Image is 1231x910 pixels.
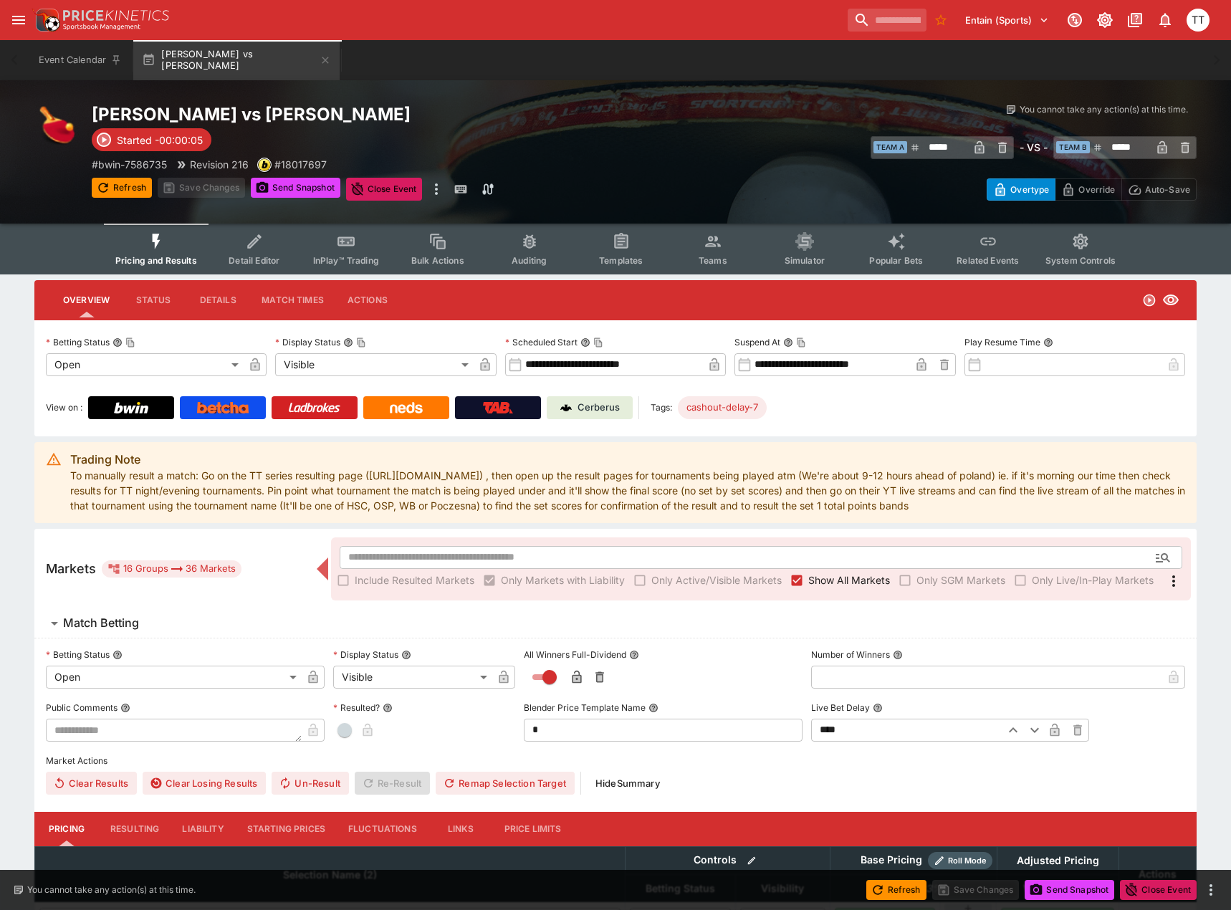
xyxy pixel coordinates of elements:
[501,573,625,588] span: Only Markets with Liability
[46,560,96,577] h5: Markets
[873,703,883,713] button: Live Bet Delay
[560,402,572,413] img: Cerberus
[275,353,473,376] div: Visible
[120,703,130,713] button: Public Comments
[428,178,445,201] button: more
[1150,545,1176,570] button: Open
[46,750,1185,772] label: Market Actions
[869,255,923,266] span: Popular Bets
[678,396,767,419] div: Betting Target: cerberus
[1121,178,1197,201] button: Auto-Save
[742,851,761,870] button: Bulk edit
[1055,178,1121,201] button: Override
[46,701,118,714] p: Public Comments
[63,10,169,21] img: PriceKinetics
[171,812,235,846] button: Liability
[1025,880,1114,900] button: Send Snapshot
[1120,880,1197,900] button: Close Event
[52,283,121,317] button: Overview
[346,178,423,201] button: Close Event
[34,812,99,846] button: Pricing
[699,255,727,266] span: Teams
[997,846,1119,874] th: Adjusted Pricing
[32,6,60,34] img: PriceKinetics Logo
[1010,182,1049,197] p: Overtype
[63,616,139,631] h6: Match Betting
[796,337,806,348] button: Copy To Clipboard
[678,401,767,415] span: cashout-delay-7
[34,103,80,149] img: table_tennis.png
[99,812,171,846] button: Resulting
[92,157,167,172] p: Copy To Clipboard
[272,772,348,795] span: Un-Result
[186,283,250,317] button: Details
[133,40,340,80] button: [PERSON_NAME] vs [PERSON_NAME]
[356,337,366,348] button: Copy To Clipboard
[987,178,1197,201] div: Start From
[6,7,32,33] button: open drawer
[866,880,926,900] button: Refresh
[390,402,422,413] img: Neds
[46,353,244,376] div: Open
[929,9,952,32] button: No Bookmarks
[1045,255,1116,266] span: System Controls
[115,255,197,266] span: Pricing and Results
[1165,573,1182,590] svg: More
[1152,7,1178,33] button: Notifications
[333,701,380,714] p: Resulted?
[580,337,590,348] button: Scheduled StartCopy To Clipboard
[783,337,793,348] button: Suspend AtCopy To Clipboard
[27,883,196,896] p: You cannot take any action(s) at this time.
[46,666,302,689] div: Open
[811,648,890,661] p: Number of Winners
[288,402,340,413] img: Ladbrokes
[143,772,266,795] button: Clear Losing Results
[125,337,135,348] button: Copy To Clipboard
[251,178,340,198] button: Send Snapshot
[1092,7,1118,33] button: Toggle light/dark mode
[1162,292,1179,309] svg: Visible
[30,40,130,80] button: Event Calendar
[483,402,513,413] img: TabNZ
[46,648,110,661] p: Betting Status
[1062,7,1088,33] button: Connected to PK
[121,283,186,317] button: Status
[916,573,1005,588] span: Only SGM Markets
[587,772,669,795] button: HideSummary
[267,866,393,883] span: Selection Name (2)
[734,336,780,348] p: Suspend At
[229,255,279,266] span: Detail Editor
[411,255,464,266] span: Bulk Actions
[34,609,1197,638] button: Match Betting
[1020,140,1048,155] h6: - VS -
[275,336,340,348] p: Display Status
[112,650,123,660] button: Betting Status
[104,224,1127,274] div: Event type filters
[337,812,428,846] button: Fluctuations
[46,336,110,348] p: Betting Status
[114,402,148,413] img: Bwin
[117,133,203,148] p: Started -00:00:05
[808,573,890,588] span: Show All Markets
[848,9,926,32] input: search
[70,446,1185,519] div: To manually result a match: Go on the TT series resulting page ([URL][DOMAIN_NAME]) , then open u...
[648,703,658,713] button: Blender Price Template Name
[928,852,992,869] div: Show/hide Price Roll mode configuration.
[46,772,137,795] button: Clear Results
[629,650,639,660] button: All Winners Full-Dividend
[92,178,152,198] button: Refresh
[505,336,578,348] p: Scheduled Start
[987,178,1055,201] button: Overtype
[335,283,400,317] button: Actions
[436,772,575,795] button: Remap Selection Target
[593,337,603,348] button: Copy To Clipboard
[257,158,272,172] div: bwin
[355,772,430,795] span: Re-Result
[493,812,573,846] button: Price Limits
[785,255,825,266] span: Simulator
[333,666,493,689] div: Visible
[893,650,903,660] button: Number of Winners
[625,846,830,874] th: Controls
[1020,103,1188,116] p: You cannot take any action(s) at this time.
[333,648,398,661] p: Display Status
